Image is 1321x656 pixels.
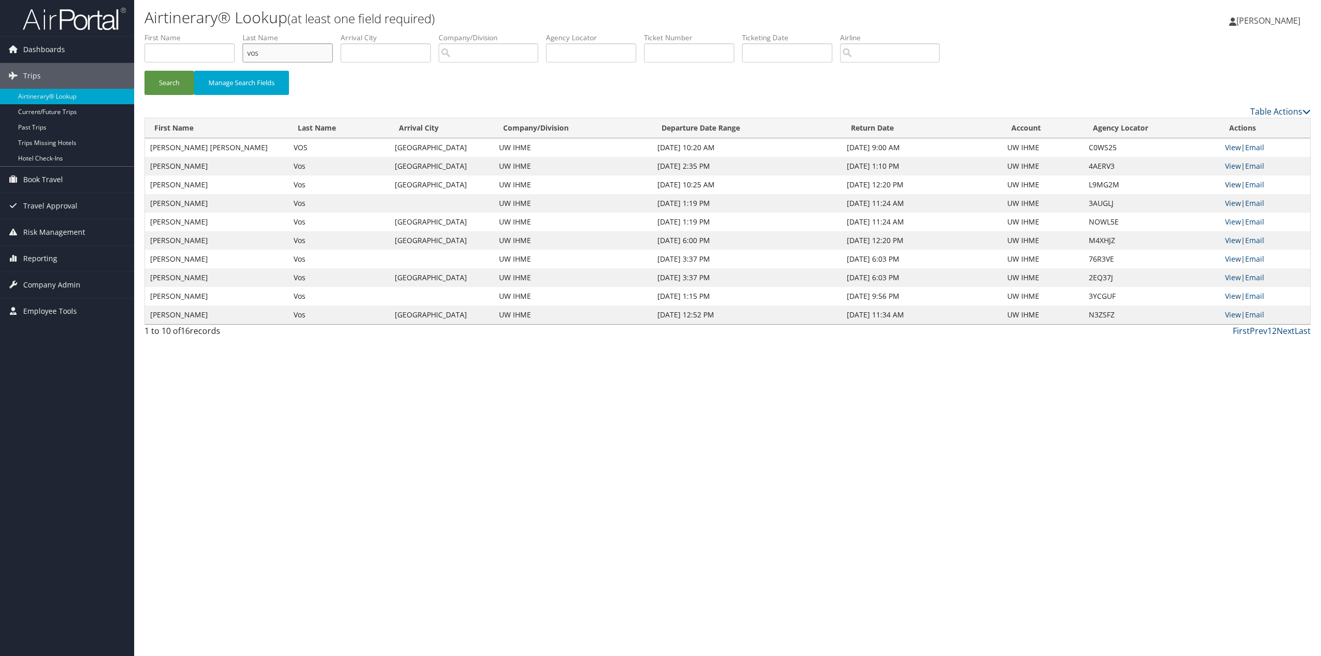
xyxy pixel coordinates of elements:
td: [GEOGRAPHIC_DATA] [390,306,494,324]
h1: Airtinerary® Lookup [144,7,922,28]
td: [DATE] 3:37 PM [652,250,842,268]
a: View [1225,142,1241,152]
a: Email [1245,235,1264,245]
td: 3AUGLJ [1084,194,1220,213]
a: View [1225,217,1241,227]
td: [DATE] 11:34 AM [842,306,1002,324]
a: Email [1245,254,1264,264]
td: [DATE] 12:52 PM [652,306,842,324]
td: [GEOGRAPHIC_DATA] [390,138,494,157]
td: Vos [288,175,389,194]
th: Agency Locator: activate to sort column ascending [1084,118,1220,138]
td: 76R3VE [1084,250,1220,268]
td: Vos [288,287,389,306]
a: Email [1245,142,1264,152]
td: 4AERV3 [1084,157,1220,175]
td: UW IHME [494,194,653,213]
span: Risk Management [23,219,85,245]
td: | [1220,268,1310,287]
td: [GEOGRAPHIC_DATA] [390,175,494,194]
td: [DATE] 10:25 AM [652,175,842,194]
td: [DATE] 11:24 AM [842,213,1002,231]
td: | [1220,213,1310,231]
td: [GEOGRAPHIC_DATA] [390,213,494,231]
td: [DATE] 6:03 PM [842,268,1002,287]
label: First Name [144,33,243,43]
td: [DATE] 11:24 AM [842,194,1002,213]
td: L9MG2M [1084,175,1220,194]
th: Departure Date Range: activate to sort column ascending [652,118,842,138]
span: Travel Approval [23,193,77,219]
span: Reporting [23,246,57,271]
td: UW IHME [494,213,653,231]
td: UW IHME [1002,306,1084,324]
a: View [1225,273,1241,282]
a: View [1225,310,1241,319]
td: UW IHME [494,287,653,306]
label: Ticketing Date [742,33,840,43]
span: [PERSON_NAME] [1236,15,1300,26]
a: View [1225,235,1241,245]
span: Company Admin [23,272,80,298]
td: UW IHME [1002,231,1084,250]
div: 1 to 10 of records [144,325,425,342]
th: First Name: activate to sort column ascending [145,118,288,138]
label: Company/Division [439,33,546,43]
td: [PERSON_NAME] [145,268,288,287]
td: [GEOGRAPHIC_DATA] [390,268,494,287]
td: Vos [288,194,389,213]
td: [PERSON_NAME] [145,306,288,324]
td: [DATE] 6:03 PM [842,250,1002,268]
td: [PERSON_NAME] [PERSON_NAME] [145,138,288,157]
td: | [1220,138,1310,157]
label: Agency Locator [546,33,644,43]
a: Email [1245,198,1264,208]
span: Employee Tools [23,298,77,324]
td: [DATE] 1:15 PM [652,287,842,306]
td: [PERSON_NAME] [145,287,288,306]
td: Vos [288,306,389,324]
td: UW IHME [494,157,653,175]
td: [DATE] 9:56 PM [842,287,1002,306]
td: UW IHME [1002,138,1084,157]
label: Ticket Number [644,33,742,43]
td: UW IHME [494,175,653,194]
td: UW IHME [1002,157,1084,175]
td: | [1220,231,1310,250]
th: Arrival City: activate to sort column ascending [390,118,494,138]
td: [GEOGRAPHIC_DATA] [390,157,494,175]
td: NOWL5E [1084,213,1220,231]
label: Last Name [243,33,341,43]
a: 1 [1267,325,1272,337]
td: | [1220,250,1310,268]
td: UW IHME [1002,287,1084,306]
a: [PERSON_NAME] [1229,5,1311,36]
td: Vos [288,213,389,231]
a: Email [1245,291,1264,301]
span: Book Travel [23,167,63,193]
td: | [1220,157,1310,175]
td: [DATE] 9:00 AM [842,138,1002,157]
a: View [1225,291,1241,301]
label: Arrival City [341,33,439,43]
td: [DATE] 12:20 PM [842,231,1002,250]
td: [GEOGRAPHIC_DATA] [390,231,494,250]
td: UW IHME [1002,268,1084,287]
a: Last [1295,325,1311,337]
a: Email [1245,273,1264,282]
td: | [1220,306,1310,324]
a: Email [1245,180,1264,189]
img: airportal-logo.png [23,7,126,31]
td: | [1220,287,1310,306]
th: Account: activate to sort column ascending [1002,118,1084,138]
th: Return Date: activate to sort column ascending [842,118,1002,138]
a: Prev [1250,325,1267,337]
td: UW IHME [494,138,653,157]
td: VOS [288,138,389,157]
a: Email [1245,161,1264,171]
a: Email [1245,217,1264,227]
td: UW IHME [494,268,653,287]
span: 16 [181,325,190,337]
td: [PERSON_NAME] [145,213,288,231]
td: [PERSON_NAME] [145,231,288,250]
